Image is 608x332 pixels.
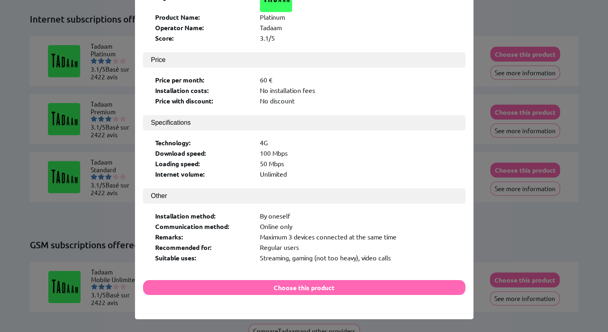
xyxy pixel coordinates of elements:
font: Choose this product [274,283,334,292]
font: By oneself [260,212,290,220]
font: Technology: [155,138,191,147]
font: Price per month: [155,76,205,84]
font: Tadaam [260,23,282,31]
font: No installation fees [260,86,315,94]
font: Platinum [260,13,285,21]
font: 60 € [260,76,272,84]
font: Specifications [151,119,191,126]
font: No discount [260,97,295,105]
font: Operator Name: [155,23,204,32]
font: Price [151,56,166,63]
font: Streaming, gaming (not too heavy), video calls [260,254,391,262]
font: Recommended for: [155,243,212,252]
font: Installation costs: [155,86,209,95]
font: Score: [155,34,174,42]
font: Loading speed: [155,159,200,168]
font: 50 Mbps [260,159,284,167]
button: Other [143,188,465,204]
font: Regular users [260,243,299,251]
font: Maximum 3 devices connected at the same time [260,233,396,241]
font: Suitable uses: [155,254,197,262]
font: Communication method: [155,222,230,231]
button: Specifications [143,115,465,130]
font: 3.1/5 [260,34,275,42]
font: Internet volume: [155,170,205,178]
font: Other [151,192,167,199]
a: Choose this product [143,283,465,291]
font: Product Name: [155,13,200,21]
button: Choose this product [143,280,465,295]
font: Unlimited [260,170,287,178]
font: Remarks: [155,233,183,241]
font: Price with discount: [155,97,214,105]
font: 100 Mbps [260,149,288,157]
font: 4G [260,138,268,146]
button: Price [143,52,465,68]
font: Installation method: [155,212,216,220]
font: Download speed: [155,149,206,157]
font: Online only [260,222,292,230]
